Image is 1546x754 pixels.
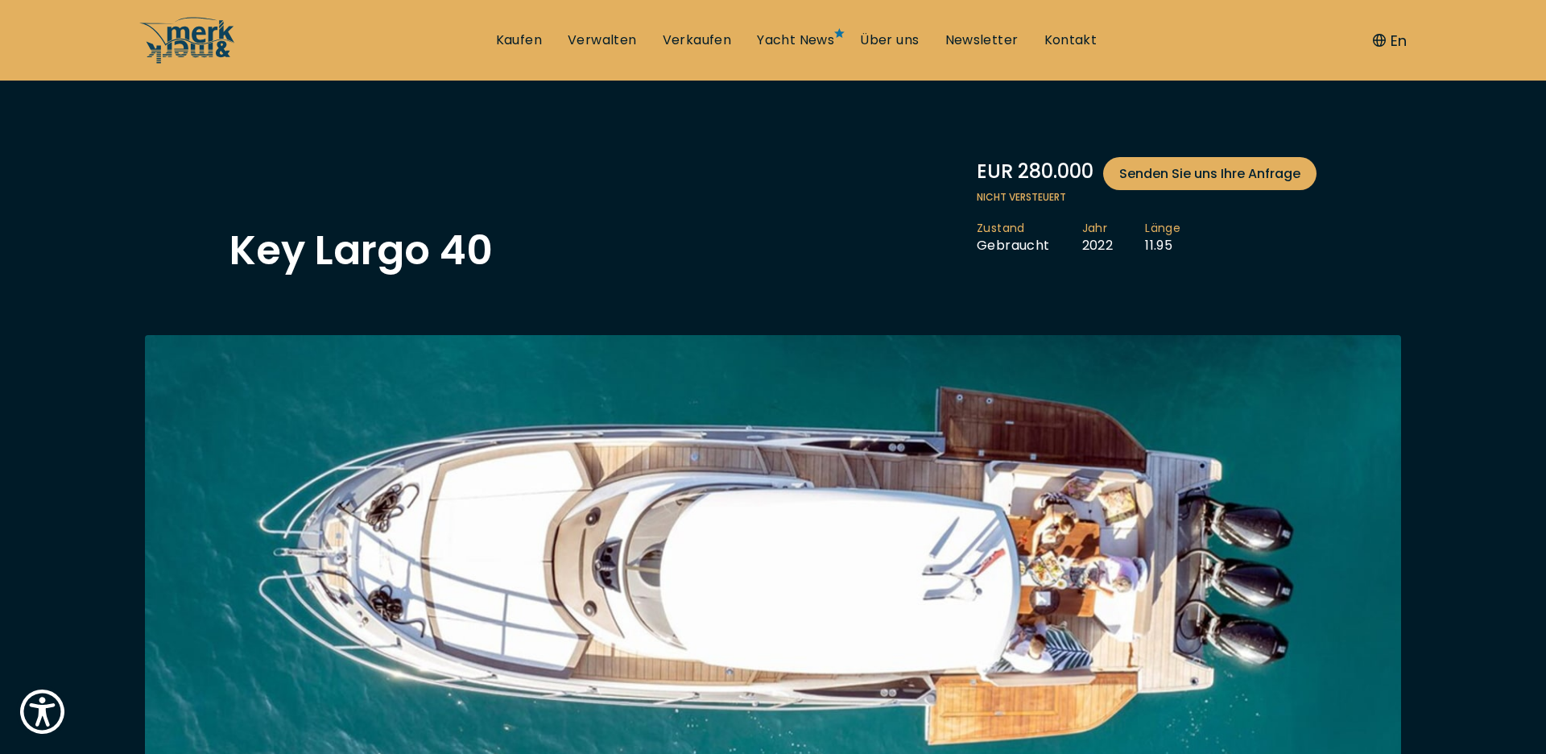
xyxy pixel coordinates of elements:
li: 11.95 [1145,221,1213,255]
a: Über uns [860,31,919,49]
button: En [1373,30,1407,52]
div: EUR 280.000 [977,157,1317,190]
a: Verwalten [568,31,637,49]
li: Gebraucht [977,221,1082,255]
span: Zustand [977,221,1050,237]
li: 2022 [1082,221,1146,255]
h1: Key Largo 40 [229,230,493,271]
a: Senden Sie uns Ihre Anfrage [1103,157,1317,190]
span: Nicht versteuert [977,190,1317,205]
span: Jahr [1082,221,1114,237]
a: Yacht News [757,31,834,49]
span: Senden Sie uns Ihre Anfrage [1119,164,1300,184]
button: Show Accessibility Preferences [16,686,68,738]
a: Newsletter [945,31,1019,49]
span: Länge [1145,221,1180,237]
a: Verkaufen [663,31,732,49]
a: Kaufen [496,31,542,49]
a: Kontakt [1044,31,1097,49]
